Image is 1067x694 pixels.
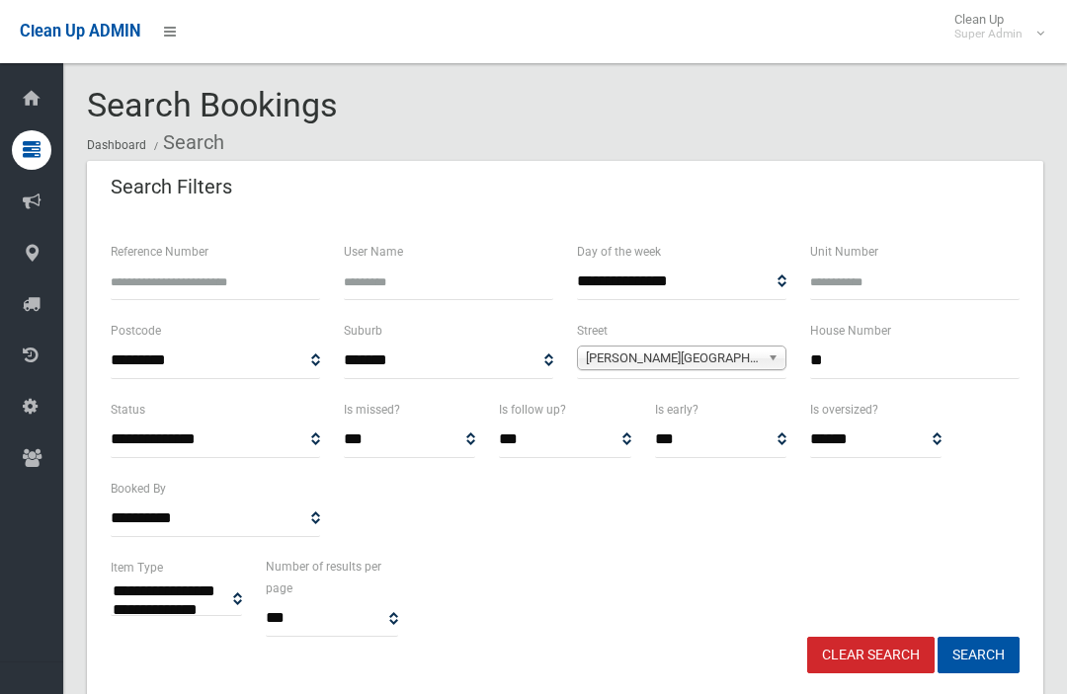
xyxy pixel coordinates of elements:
[20,22,140,40] span: Clean Up ADMIN
[938,637,1020,673] button: Search
[810,399,878,421] label: Is oversized?
[577,320,608,342] label: Street
[499,399,566,421] label: Is follow up?
[266,556,397,599] label: Number of results per page
[944,12,1042,41] span: Clean Up
[344,399,400,421] label: Is missed?
[807,637,935,673] a: Clear Search
[111,241,208,263] label: Reference Number
[810,241,878,263] label: Unit Number
[87,138,146,152] a: Dashboard
[344,320,382,342] label: Suburb
[111,399,145,421] label: Status
[344,241,403,263] label: User Name
[87,85,338,124] span: Search Bookings
[87,168,256,206] header: Search Filters
[954,27,1023,41] small: Super Admin
[111,557,163,578] label: Item Type
[111,478,166,500] label: Booked By
[577,241,661,263] label: Day of the week
[586,347,760,370] span: [PERSON_NAME][GEOGRAPHIC_DATA] ([GEOGRAPHIC_DATA])
[810,320,891,342] label: House Number
[111,320,161,342] label: Postcode
[149,124,224,161] li: Search
[655,399,698,421] label: Is early?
